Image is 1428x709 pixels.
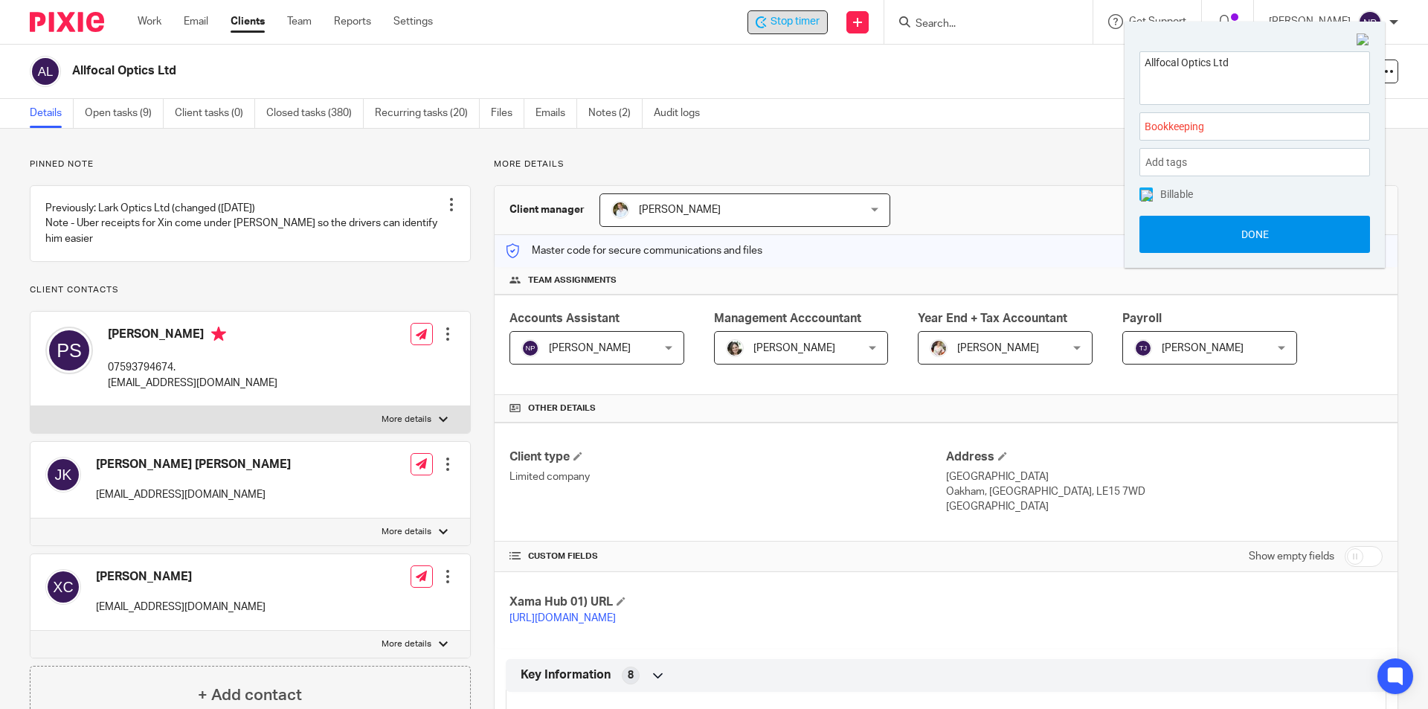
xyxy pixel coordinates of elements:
[72,63,971,79] h2: Allfocal Optics Ltd
[96,600,266,615] p: [EMAIL_ADDRESS][DOMAIN_NAME]
[1122,312,1162,324] span: Payroll
[509,202,585,217] h3: Client manager
[588,99,643,128] a: Notes (2)
[184,14,208,29] a: Email
[628,668,634,683] span: 8
[914,18,1048,31] input: Search
[528,402,596,414] span: Other details
[108,360,277,375] p: 07593794674.
[375,99,480,128] a: Recurring tasks (20)
[96,487,291,502] p: [EMAIL_ADDRESS][DOMAIN_NAME]
[521,667,611,683] span: Key Information
[535,99,577,128] a: Emails
[1357,33,1370,47] img: Close
[1140,52,1369,100] textarea: Allfocal Optics Ltd
[611,201,629,219] img: sarah-royle.jpg
[138,14,161,29] a: Work
[393,14,433,29] a: Settings
[108,327,277,345] h4: [PERSON_NAME]
[108,376,277,391] p: [EMAIL_ADDRESS][DOMAIN_NAME]
[198,684,302,707] h4: + Add contact
[1249,549,1334,564] label: Show empty fields
[1145,119,1332,135] span: Bookkeeping
[946,469,1383,484] p: [GEOGRAPHIC_DATA]
[957,343,1039,353] span: [PERSON_NAME]
[1160,189,1193,199] span: Billable
[231,14,265,29] a: Clients
[521,339,539,357] img: svg%3E
[85,99,164,128] a: Open tasks (9)
[382,526,431,538] p: More details
[509,449,946,465] h4: Client type
[946,449,1383,465] h4: Address
[494,158,1398,170] p: More details
[45,327,93,374] img: svg%3E
[30,12,104,32] img: Pixie
[1358,10,1382,34] img: svg%3E
[509,613,616,623] a: [URL][DOMAIN_NAME]
[30,99,74,128] a: Details
[528,275,617,286] span: Team assignments
[30,56,61,87] img: svg%3E
[1162,343,1244,353] span: [PERSON_NAME]
[382,414,431,426] p: More details
[96,457,291,472] h4: [PERSON_NAME] [PERSON_NAME]
[509,312,620,324] span: Accounts Assistant
[771,14,820,30] span: Stop timer
[96,569,266,585] h4: [PERSON_NAME]
[726,339,744,357] img: barbara-raine-.jpg
[30,158,471,170] p: Pinned note
[491,99,524,128] a: Files
[1139,216,1370,253] button: Done
[946,499,1383,514] p: [GEOGRAPHIC_DATA]
[1141,190,1153,202] img: checked.png
[175,99,255,128] a: Client tasks (0)
[287,14,312,29] a: Team
[506,243,762,258] p: Master code for secure communications and files
[639,205,721,215] span: [PERSON_NAME]
[714,312,861,324] span: Management Acccountant
[1145,151,1194,174] span: Add tags
[266,99,364,128] a: Closed tasks (380)
[509,551,946,562] h4: CUSTOM FIELDS
[946,484,1383,499] p: Oakham, [GEOGRAPHIC_DATA], LE15 7WD
[509,594,946,610] h4: Xama Hub 01) URL
[930,339,948,357] img: Kayleigh%20Henson.jpeg
[918,312,1067,324] span: Year End + Tax Accountant
[509,469,946,484] p: Limited company
[1129,16,1186,27] span: Get Support
[1269,14,1351,29] p: [PERSON_NAME]
[334,14,371,29] a: Reports
[211,327,226,341] i: Primary
[1134,339,1152,357] img: svg%3E
[45,569,81,605] img: svg%3E
[382,638,431,650] p: More details
[45,457,81,493] img: svg%3E
[549,343,631,353] span: [PERSON_NAME]
[654,99,711,128] a: Audit logs
[747,10,828,34] div: Allfocal Optics Ltd
[753,343,835,353] span: [PERSON_NAME]
[30,284,471,296] p: Client contacts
